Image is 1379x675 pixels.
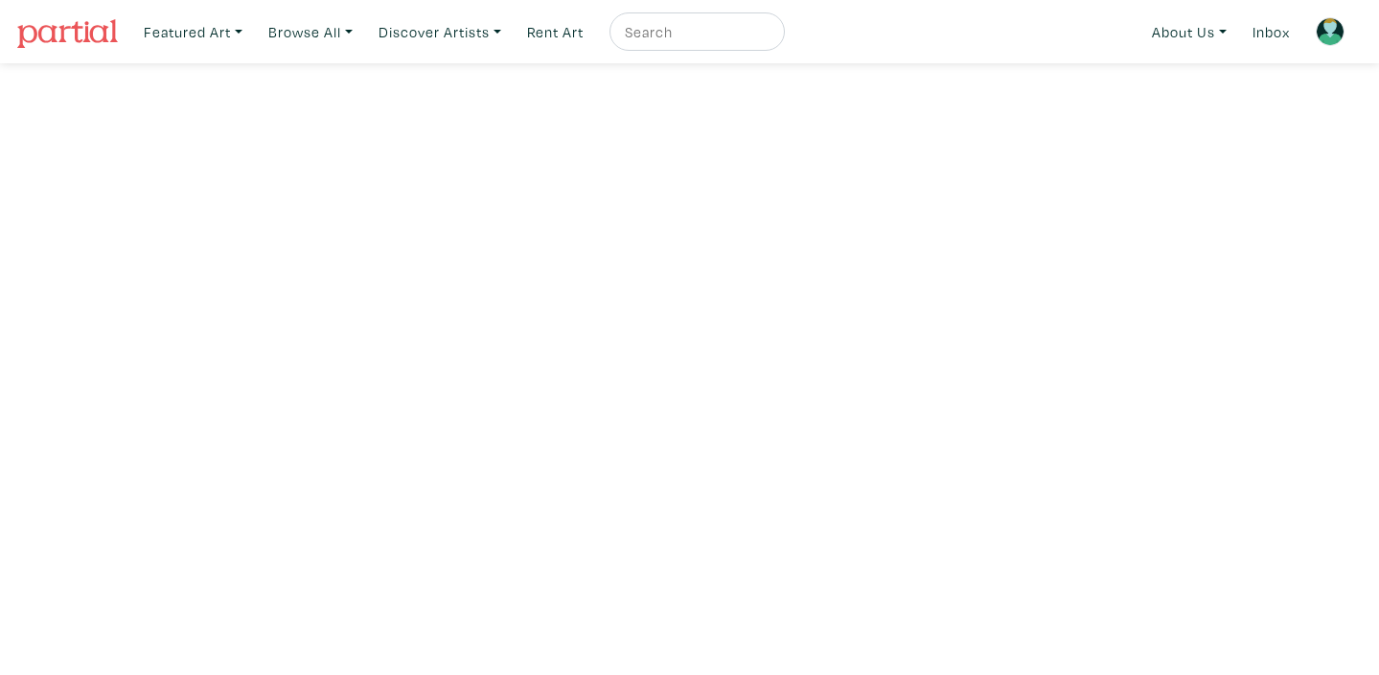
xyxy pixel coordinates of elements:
a: Rent Art [518,12,592,52]
img: avatar.png [1316,17,1345,46]
a: Featured Art [135,12,251,52]
a: Inbox [1244,12,1299,52]
input: Search [623,20,767,44]
a: Discover Artists [370,12,510,52]
a: Browse All [260,12,361,52]
a: About Us [1143,12,1235,52]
